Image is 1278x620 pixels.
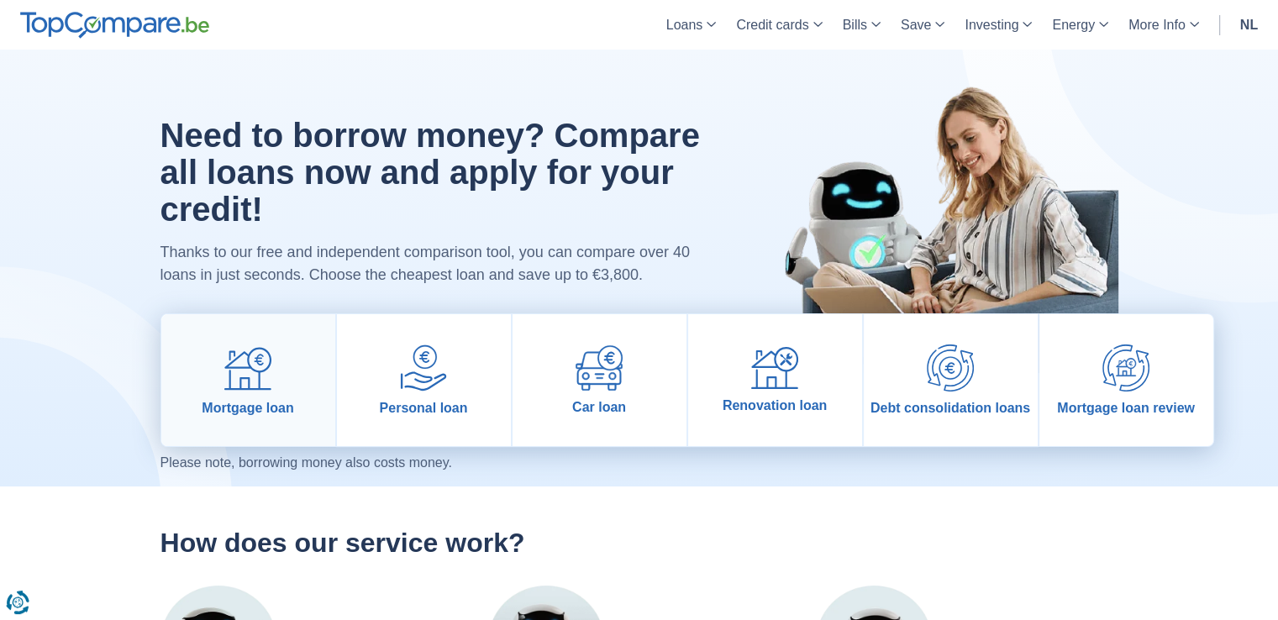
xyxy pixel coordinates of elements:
[749,50,1118,373] img: image hero
[20,12,209,39] img: TopCompare
[864,314,1038,446] a: Debt consolidation loans
[965,18,1018,32] font: Investing
[1057,401,1195,415] font: Mortgage loan review
[160,117,700,228] font: Need to borrow money? Compare all loans now and apply for your credit!
[870,401,1030,415] font: Debt consolidation loans
[224,344,271,391] img: Mortgage loan
[843,18,867,32] font: Bills
[927,344,974,391] img: Debt consolidation loans
[576,345,623,391] img: Car loan
[161,314,335,446] a: Mortgage loan
[337,314,511,446] a: Personal loan
[513,314,686,446] a: Car loan
[160,244,690,283] font: Thanks to our free and independent comparison tool, you can compare over 40 loans in just seconds...
[572,400,626,414] font: Car loan
[723,398,827,412] font: Renovation loan
[1102,344,1149,391] img: Mortgage loan review
[1128,18,1186,32] font: More Info
[1052,18,1095,32] font: Energy
[1039,314,1213,446] a: Mortgage loan review
[736,18,808,32] font: Credit cards
[1240,18,1258,32] font: nl
[666,18,703,32] font: Loans
[202,401,293,415] font: Mortgage loan
[380,401,468,415] font: Personal loan
[160,528,525,558] font: How does our service work?
[400,344,447,391] img: Personal loan
[688,314,862,446] a: Renovation loan
[751,347,798,390] img: Renovation loan
[901,18,931,32] font: Save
